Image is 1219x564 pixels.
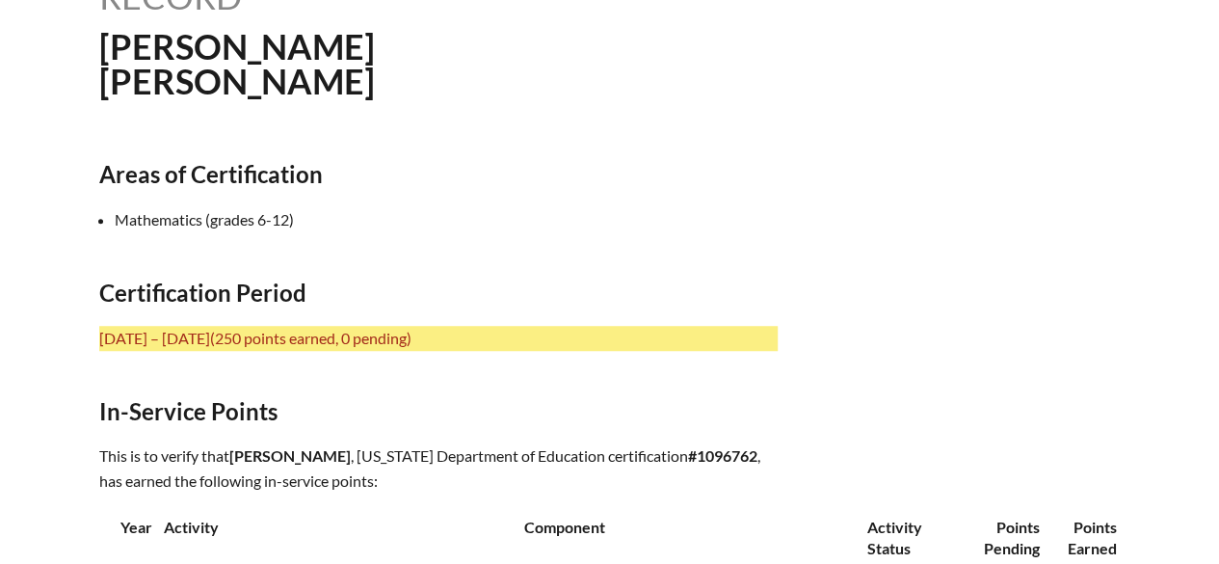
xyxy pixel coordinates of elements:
[99,443,778,494] p: This is to verify that , [US_STATE] Department of Education certification , has earned the follow...
[210,329,411,347] span: (250 points earned, 0 pending)
[99,160,778,188] h2: Areas of Certification
[115,207,793,232] li: Mathematics (grades 6-12)
[99,29,732,98] h1: [PERSON_NAME] [PERSON_NAME]
[99,326,778,351] p: [DATE] – [DATE]
[688,446,757,465] b: #1096762
[99,279,778,307] h2: Certification Period
[99,397,778,425] h2: In-Service Points
[229,446,351,465] span: [PERSON_NAME]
